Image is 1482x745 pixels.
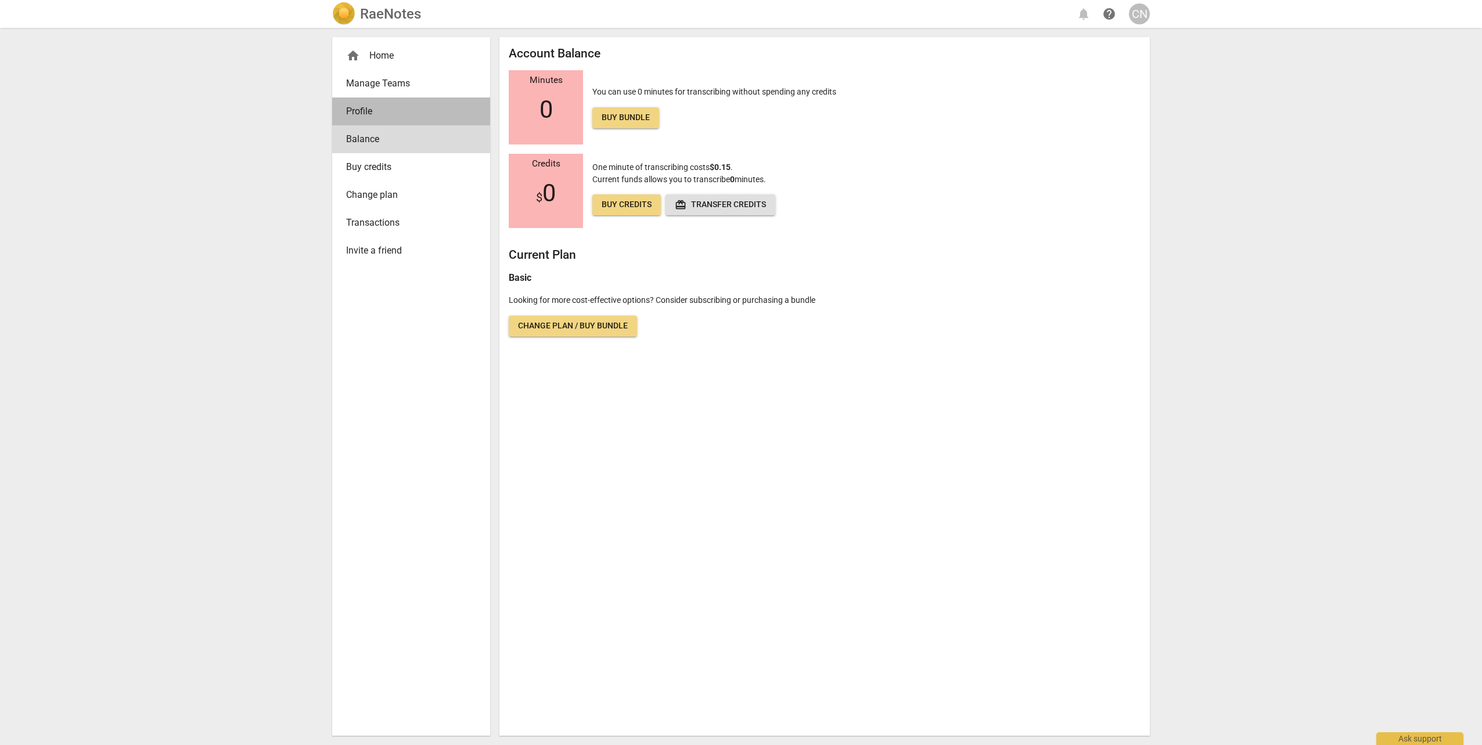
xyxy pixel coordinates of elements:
b: 0 [730,175,735,184]
span: help [1102,7,1116,21]
a: Change plan [332,181,490,209]
a: Change plan / Buy bundle [509,316,637,337]
h2: Current Plan [509,248,1141,262]
a: Buy bundle [592,107,659,128]
div: Minutes [509,75,583,86]
p: Looking for more cost-effective options? Consider subscribing or purchasing a bundle [509,294,1141,306]
p: You can use 0 minutes for transcribing without spending any credits [592,86,836,128]
a: LogoRaeNotes [332,2,421,26]
a: Help [1099,3,1120,24]
a: Buy credits [592,194,661,215]
span: Manage Teams [346,77,467,91]
b: Basic [509,272,531,283]
span: Transactions [346,216,467,230]
div: Home [332,42,490,70]
b: $0.15 [710,162,731,172]
span: Transfer credits [675,199,766,211]
span: One minute of transcribing costs . [592,162,733,172]
span: Profile [346,104,467,118]
span: 0 [539,96,553,124]
span: Current funds allows you to transcribe minutes. [592,175,766,184]
img: Logo [332,2,355,26]
a: Manage Teams [332,70,490,97]
div: Ask support [1376,732,1463,745]
a: Profile [332,97,490,125]
span: Buy credits [602,199,652,211]
span: Balance [346,132,467,146]
span: Change plan [346,188,467,202]
span: redeem [675,199,686,211]
a: Invite a friend [332,237,490,265]
span: Change plan / Buy bundle [518,320,628,332]
div: Credits [509,159,583,169]
span: Buy bundle [602,112,650,124]
button: CN [1129,3,1150,24]
h2: RaeNotes [360,6,421,22]
span: $ [536,190,542,204]
span: 0 [536,179,556,207]
a: Buy credits [332,153,490,181]
span: Buy credits [346,160,467,174]
span: home [346,49,360,63]
span: Invite a friend [346,244,467,258]
a: Balance [332,125,490,153]
h2: Account Balance [509,46,1141,61]
div: Home [346,49,467,63]
a: Transactions [332,209,490,237]
button: Transfer credits [666,194,775,215]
